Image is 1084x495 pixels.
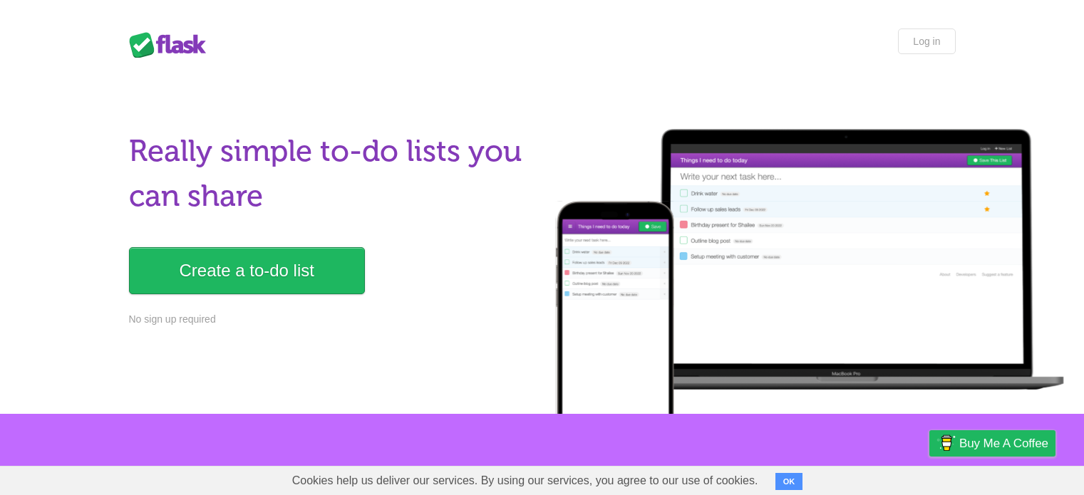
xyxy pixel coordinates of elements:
[129,129,534,219] h1: Really simple to-do lists you can share
[929,430,1055,457] a: Buy me a coffee
[959,431,1048,456] span: Buy me a coffee
[936,431,956,455] img: Buy me a coffee
[278,467,773,495] span: Cookies help us deliver our services. By using our services, you agree to our use of cookies.
[129,312,534,327] p: No sign up required
[775,473,803,490] button: OK
[898,28,955,54] a: Log in
[129,32,215,58] div: Flask Lists
[129,247,365,294] a: Create a to-do list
